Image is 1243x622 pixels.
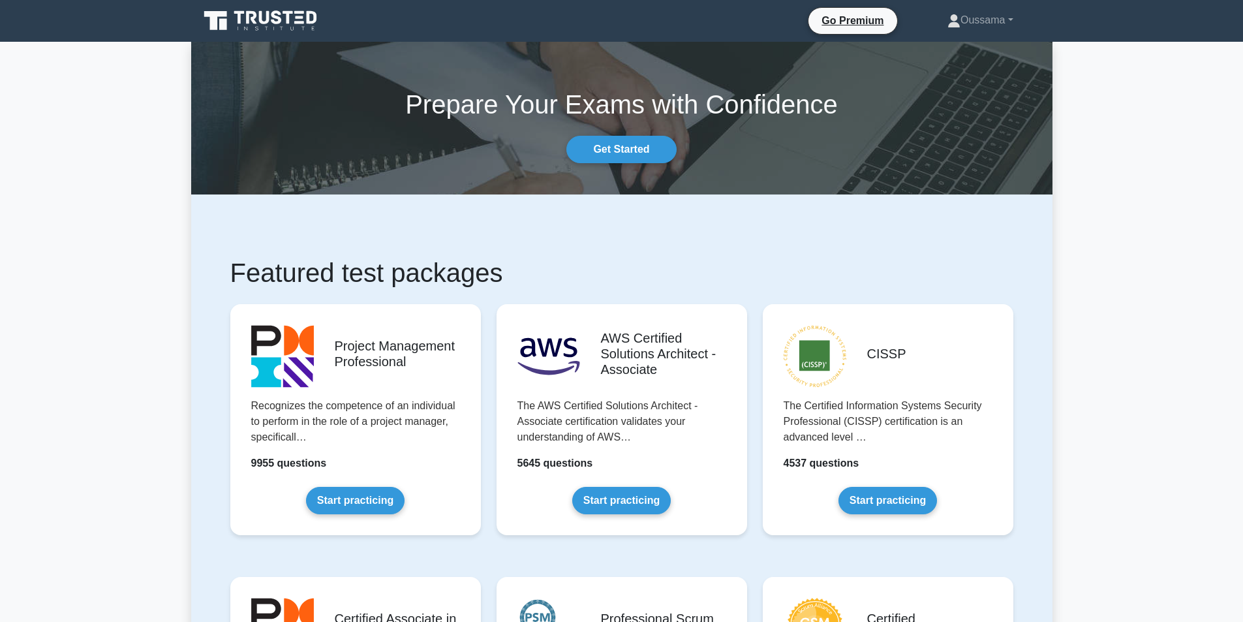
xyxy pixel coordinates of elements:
[306,487,405,514] a: Start practicing
[566,136,676,163] a: Get Started
[814,12,891,29] a: Go Premium
[572,487,671,514] a: Start practicing
[191,89,1052,120] h1: Prepare Your Exams with Confidence
[916,7,1045,33] a: Oussama
[230,257,1013,288] h1: Featured test packages
[838,487,937,514] a: Start practicing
